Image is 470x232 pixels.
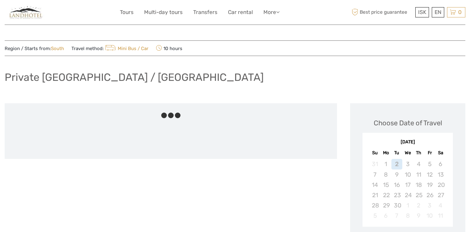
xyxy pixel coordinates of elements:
[424,190,435,200] div: Not available Friday, September 26th, 2025
[435,200,446,211] div: Not available Saturday, October 4th, 2025
[350,7,414,17] span: Best price guarantee
[402,190,413,200] div: Not available Wednesday, September 24th, 2025
[402,159,413,169] div: Not available Wednesday, September 3rd, 2025
[457,9,463,15] span: 0
[381,190,391,200] div: Not available Monday, September 22nd, 2025
[144,8,183,17] a: Multi-day tours
[435,180,446,190] div: Not available Saturday, September 20th, 2025
[381,149,391,157] div: Mo
[413,169,424,180] div: Not available Thursday, September 11th, 2025
[369,190,380,200] div: Not available Sunday, September 21st, 2025
[369,180,380,190] div: Not available Sunday, September 14th, 2025
[369,211,380,221] div: Not available Sunday, October 5th, 2025
[402,149,413,157] div: We
[374,118,442,128] div: Choose Date of Travel
[391,211,402,221] div: Not available Tuesday, October 7th, 2025
[228,8,253,17] a: Car rental
[104,46,148,51] a: Mini Bus / Car
[435,159,446,169] div: Not available Saturday, September 6th, 2025
[424,180,435,190] div: Not available Friday, September 19th, 2025
[5,45,64,52] span: Region / Starts from:
[369,169,380,180] div: Not available Sunday, September 7th, 2025
[402,169,413,180] div: Not available Wednesday, September 10th, 2025
[5,71,264,84] h1: Private [GEOGRAPHIC_DATA] / [GEOGRAPHIC_DATA]
[402,211,413,221] div: Not available Wednesday, October 8th, 2025
[435,169,446,180] div: Not available Saturday, September 13th, 2025
[402,200,413,211] div: Not available Wednesday, October 1st, 2025
[432,7,444,17] div: EN
[391,149,402,157] div: Tu
[424,169,435,180] div: Not available Friday, September 12th, 2025
[369,200,380,211] div: Not available Sunday, September 28th, 2025
[71,44,148,53] span: Travel method:
[418,9,426,15] span: ISK
[5,5,48,20] img: 794-4d1e71b2-5dd0-4a39-8cc1-b0db556bc61e_logo_small.jpg
[369,149,380,157] div: Su
[413,211,424,221] div: Not available Thursday, October 9th, 2025
[381,169,391,180] div: Not available Monday, September 8th, 2025
[363,139,453,146] div: [DATE]
[120,8,134,17] a: Tours
[365,159,451,221] div: month 2025-09
[424,200,435,211] div: Not available Friday, October 3rd, 2025
[402,180,413,190] div: Not available Wednesday, September 17th, 2025
[381,180,391,190] div: Not available Monday, September 15th, 2025
[424,211,435,221] div: Not available Friday, October 10th, 2025
[391,169,402,180] div: Not available Tuesday, September 9th, 2025
[263,8,280,17] a: More
[391,180,402,190] div: Not available Tuesday, September 16th, 2025
[156,44,182,53] span: 10 hours
[413,159,424,169] div: Not available Thursday, September 4th, 2025
[381,200,391,211] div: Not available Monday, September 29th, 2025
[369,159,380,169] div: Not available Sunday, August 31st, 2025
[391,200,402,211] div: Not available Tuesday, September 30th, 2025
[435,149,446,157] div: Sa
[413,200,424,211] div: Not available Thursday, October 2nd, 2025
[413,180,424,190] div: Not available Thursday, September 18th, 2025
[435,190,446,200] div: Not available Saturday, September 27th, 2025
[391,190,402,200] div: Not available Tuesday, September 23rd, 2025
[413,190,424,200] div: Not available Thursday, September 25th, 2025
[413,149,424,157] div: Th
[435,211,446,221] div: Not available Saturday, October 11th, 2025
[381,211,391,221] div: Not available Monday, October 6th, 2025
[51,46,64,51] a: South
[424,159,435,169] div: Not available Friday, September 5th, 2025
[391,159,402,169] div: Not available Tuesday, September 2nd, 2025
[381,159,391,169] div: Not available Monday, September 1st, 2025
[424,149,435,157] div: Fr
[193,8,217,17] a: Transfers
